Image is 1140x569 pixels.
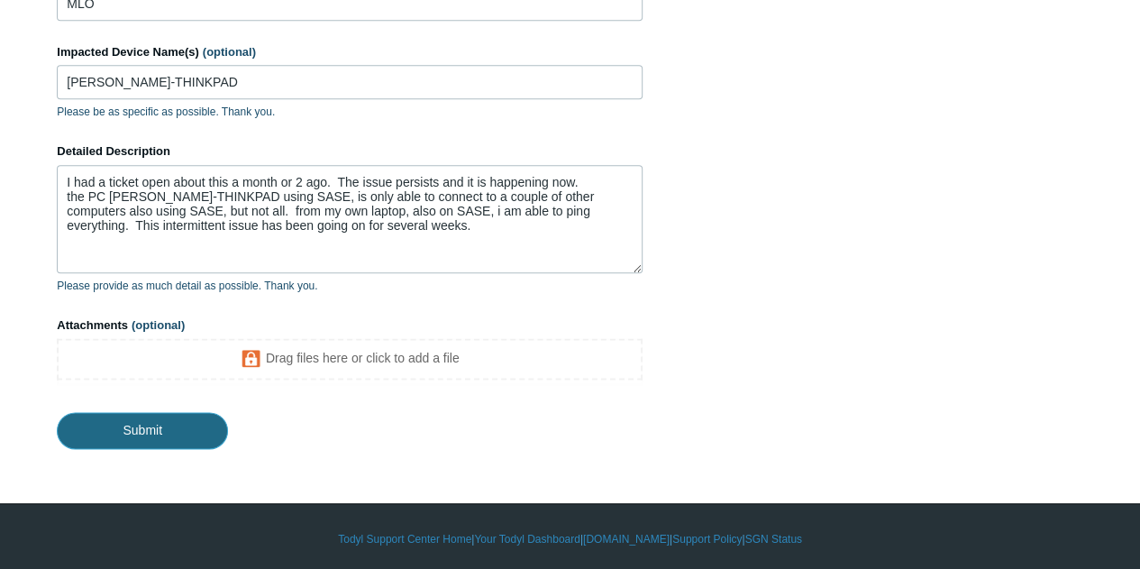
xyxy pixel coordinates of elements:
a: [DOMAIN_NAME] [583,531,670,547]
span: (optional) [132,318,185,332]
label: Impacted Device Name(s) [57,43,643,61]
a: Support Policy [672,531,742,547]
p: Please provide as much detail as possible. Thank you. [57,278,643,294]
a: SGN Status [745,531,802,547]
label: Attachments [57,317,643,335]
a: Your Todyl Dashboard [474,531,579,547]
input: Submit [57,412,228,448]
div: | | | | [57,531,1083,547]
span: (optional) [203,45,256,59]
label: Detailed Description [57,142,643,161]
p: Please be as specific as possible. Thank you. [57,104,643,120]
a: Todyl Support Center Home [338,531,471,547]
